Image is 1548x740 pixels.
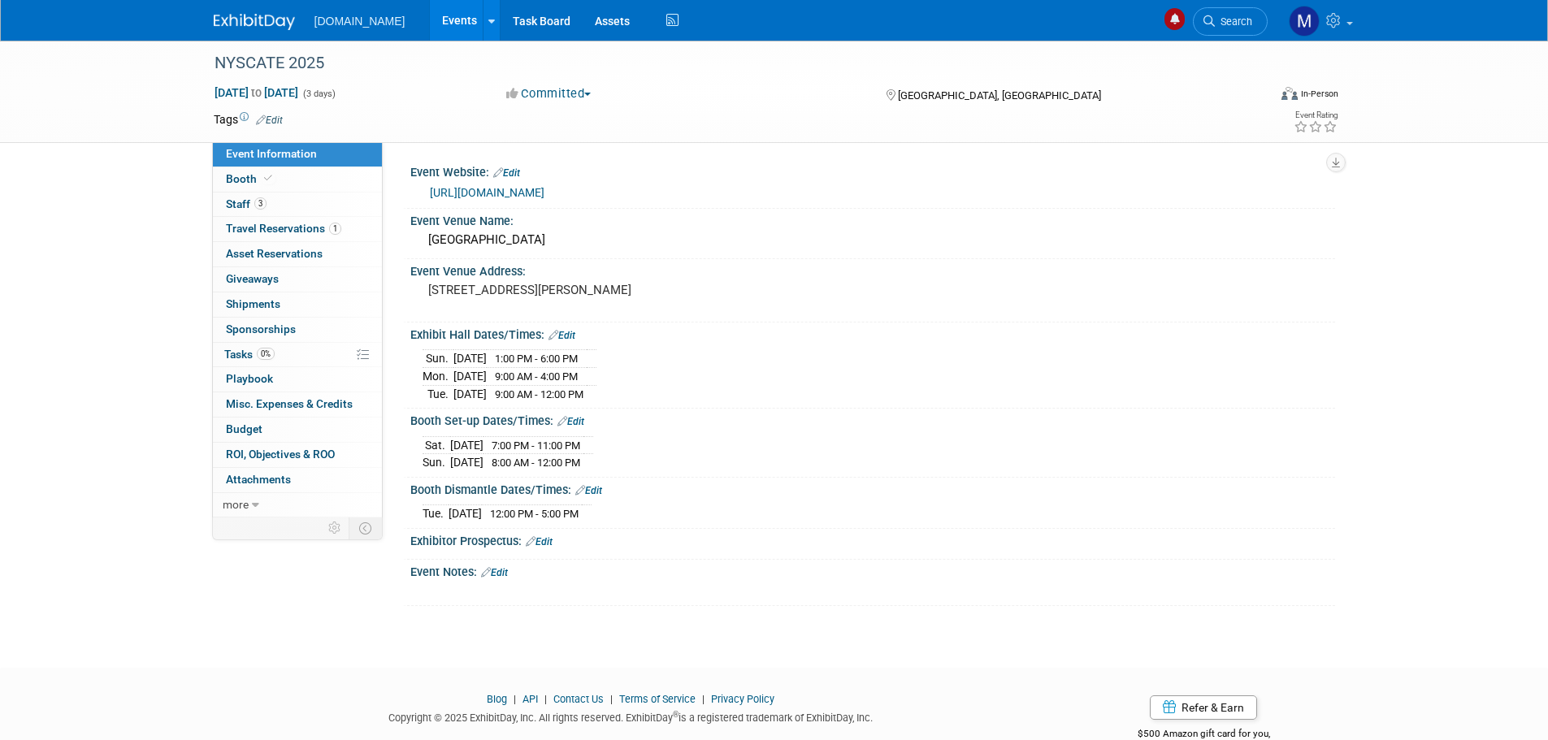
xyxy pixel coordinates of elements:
[423,436,450,454] td: Sat.
[481,567,508,578] a: Edit
[314,15,405,28] span: [DOMAIN_NAME]
[213,468,382,492] a: Attachments
[226,297,280,310] span: Shipments
[213,443,382,467] a: ROI, Objectives & ROO
[209,49,1243,78] div: NYSCATE 2025
[509,693,520,705] span: |
[410,409,1335,430] div: Booth Set-up Dates/Times:
[453,350,487,368] td: [DATE]
[214,14,295,30] img: ExhibitDay
[349,517,382,539] td: Toggle Event Tabs
[492,457,580,469] span: 8:00 AM - 12:00 PM
[606,693,617,705] span: |
[226,172,275,185] span: Booth
[226,197,267,210] span: Staff
[213,493,382,517] a: more
[1150,695,1257,720] a: Refer & Earn
[226,372,273,385] span: Playbook
[673,710,679,719] sup: ®
[423,385,453,402] td: Tue.
[557,416,584,427] a: Edit
[410,209,1335,229] div: Event Venue Name:
[213,242,382,266] a: Asset Reservations
[423,505,449,522] td: Tue.
[213,367,382,392] a: Playbook
[423,350,453,368] td: Sun.
[226,247,323,260] span: Asset Reservations
[213,392,382,417] a: Misc. Expenses & Credits
[226,147,317,160] span: Event Information
[226,222,341,235] span: Travel Reservations
[490,508,579,520] span: 12:00 PM - 5:00 PM
[1294,111,1338,119] div: Event Rating
[523,693,538,705] a: API
[410,529,1335,550] div: Exhibitor Prospectus:
[453,385,487,402] td: [DATE]
[898,89,1101,102] span: [GEOGRAPHIC_DATA], [GEOGRAPHIC_DATA]
[423,454,450,471] td: Sun.
[254,197,267,210] span: 3
[553,693,604,705] a: Contact Us
[423,227,1323,253] div: [GEOGRAPHIC_DATA]
[492,439,580,452] span: 7:00 PM - 11:00 PM
[449,505,482,522] td: [DATE]
[321,517,349,539] td: Personalize Event Tab Strip
[495,370,578,383] span: 9:00 AM - 4:00 PM
[249,86,264,99] span: to
[549,330,575,341] a: Edit
[575,485,602,496] a: Edit
[410,322,1335,344] div: Exhibit Hall Dates/Times:
[213,267,382,292] a: Giveaways
[428,283,778,297] pre: [STREET_ADDRESS][PERSON_NAME]
[213,292,382,317] a: Shipments
[224,348,275,361] span: Tasks
[1172,84,1339,109] div: Event Format
[495,388,583,400] span: 9:00 AM - 12:00 PM
[226,473,291,486] span: Attachments
[1289,6,1320,37] img: Mark Menzella
[213,167,382,192] a: Booth
[450,436,483,454] td: [DATE]
[1300,88,1338,100] div: In-Person
[226,397,353,410] span: Misc. Expenses & Credits
[450,454,483,471] td: [DATE]
[619,693,696,705] a: Terms of Service
[540,693,551,705] span: |
[226,322,296,335] span: Sponsorships
[495,353,578,365] span: 1:00 PM - 6:00 PM
[711,693,774,705] a: Privacy Policy
[213,142,382,167] a: Event Information
[1193,7,1268,36] a: Search
[698,693,709,705] span: |
[214,85,299,100] span: [DATE] [DATE]
[493,167,520,179] a: Edit
[501,85,597,102] button: Committed
[487,693,507,705] a: Blog
[301,89,336,99] span: (3 days)
[410,478,1335,499] div: Booth Dismantle Dates/Times:
[223,498,249,511] span: more
[264,174,272,183] i: Booth reservation complete
[213,193,382,217] a: Staff3
[226,448,335,461] span: ROI, Objectives & ROO
[226,422,262,435] span: Budget
[226,272,279,285] span: Giveaways
[410,160,1335,181] div: Event Website:
[256,115,283,126] a: Edit
[410,560,1335,581] div: Event Notes:
[213,318,382,342] a: Sponsorships
[329,223,341,235] span: 1
[1281,87,1298,100] img: Format-Inperson.png
[214,707,1049,725] div: Copyright © 2025 ExhibitDay, Inc. All rights reserved. ExhibitDay is a registered trademark of Ex...
[430,186,544,199] a: [URL][DOMAIN_NAME]
[410,259,1335,279] div: Event Venue Address:
[213,418,382,442] a: Budget
[453,368,487,386] td: [DATE]
[213,217,382,241] a: Travel Reservations1
[423,368,453,386] td: Mon.
[1215,15,1252,28] span: Search
[257,348,275,360] span: 0%
[526,536,553,547] a: Edit
[214,111,283,128] td: Tags
[213,343,382,367] a: Tasks0%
